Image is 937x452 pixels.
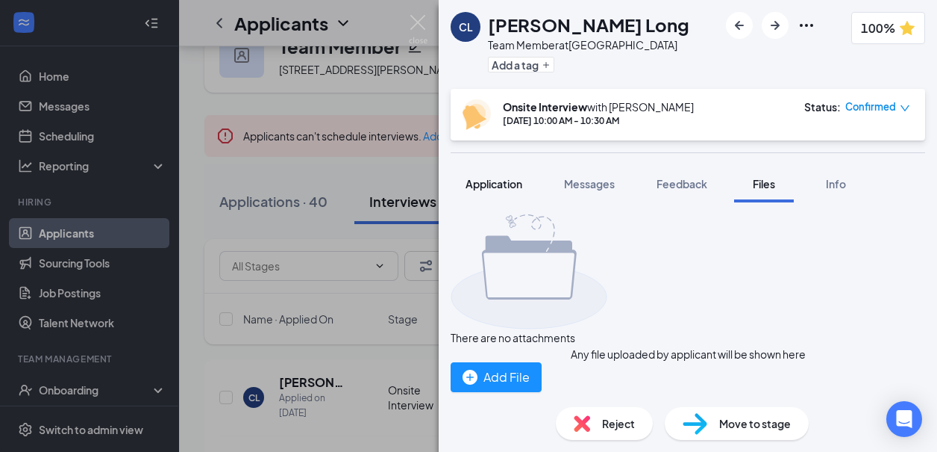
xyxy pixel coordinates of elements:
[564,177,615,191] span: Messages
[488,12,689,37] h1: [PERSON_NAME] Long
[861,19,895,37] span: 100%
[762,12,789,39] button: ArrowRight
[459,19,473,34] div: CL
[886,401,922,437] div: Open Intercom Messenger
[797,16,815,34] svg: Ellipses
[466,177,522,191] span: Application
[753,177,775,191] span: Files
[656,177,707,191] span: Feedback
[503,99,694,114] div: with [PERSON_NAME]
[451,329,925,346] div: There are no attachments
[845,99,896,114] span: Confirmed
[602,415,635,432] span: Reject
[542,61,551,69] svg: Plus
[766,16,784,34] svg: ArrowRight
[463,368,530,386] div: Add File
[488,37,689,52] div: Team Member at [GEOGRAPHIC_DATA]
[503,114,694,127] div: [DATE] 10:00 AM - 10:30 AM
[726,12,753,39] button: ArrowLeftNew
[451,362,542,392] button: Add File
[719,415,791,432] span: Move to stage
[804,99,841,114] div: Status :
[488,57,554,72] button: PlusAdd a tag
[730,16,748,34] svg: ArrowLeftNew
[571,346,806,362] div: Any file uploaded by applicant will be shown here
[900,103,910,114] span: down
[826,177,846,191] span: Info
[503,100,587,114] b: Onsite Interview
